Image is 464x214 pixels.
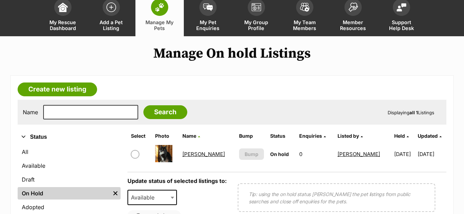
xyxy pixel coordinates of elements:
th: Bump [236,130,267,142]
label: Update status of selected listings to: [127,177,227,184]
span: My Pet Enquiries [192,19,224,31]
th: Status [267,130,296,142]
span: Bump [245,150,258,158]
td: [DATE] [418,142,446,166]
img: group-profile-icon-3fa3cf56718a62981997c0bc7e787c4b2cf8bcc04b72c1350f741eb67cf2f40e.svg [252,3,261,11]
span: Support Help Desk [386,19,417,31]
img: team-members-icon-5396bd8760b3fe7c0b43da4ab00e1e3bb1a5d9ba89233759b79545d2d3fc5d0d.svg [300,3,310,12]
a: Enquiries [299,133,326,139]
td: [DATE] [391,142,417,166]
a: Remove filter [110,187,121,200]
span: On hold [270,151,289,157]
span: Displaying Listings [388,110,434,115]
img: add-pet-listing-icon-0afa8454b4691262ce3f59096e99ab1cd57d4a30225e0717b998d2c9b9846f56.svg [106,2,116,12]
img: pet-enquiries-icon-7e3ad2cf08bfb03b45e93fb7055b45f3efa6380592205ae92323e6603595dc1f.svg [203,3,213,11]
span: Name [182,133,196,139]
span: My Team Members [289,19,320,31]
img: dashboard-icon-eb2f2d2d3e046f16d808141f083e7271f6b2e854fb5c12c21221c1fb7104beca.svg [58,2,68,12]
a: Listed by [338,133,363,139]
span: Listed by [338,133,359,139]
label: Name [23,109,38,115]
a: On Hold [18,187,110,200]
a: [PERSON_NAME] [182,151,225,157]
input: Search [143,105,187,119]
a: Create new listing [18,82,97,96]
a: Updated [418,133,442,139]
a: [PERSON_NAME] [338,151,380,157]
span: Available [127,190,177,205]
span: Member Resources [338,19,369,31]
a: Adopted [18,201,121,213]
th: Select [128,130,152,142]
span: Updated [418,133,438,139]
button: Bump [239,148,264,160]
img: manage-my-pets-icon-02211641906a0b7f246fdf0571729dbe1e7629f14944591b6c1af311fb30b64b.svg [155,3,164,12]
td: 0 [296,142,334,166]
a: Available [18,159,121,172]
button: Status [18,133,121,142]
span: Available [128,193,161,202]
a: Held [394,133,409,139]
span: Manage My Pets [144,19,175,31]
span: My Rescue Dashboard [47,19,78,31]
span: Add a Pet Listing [96,19,127,31]
a: All [18,146,121,158]
span: Held [394,133,405,139]
img: help-desk-icon-fdf02630f3aa405de69fd3d07c3f3aa587a6932b1a1747fa1d2bba05be0121f9.svg [397,3,406,11]
a: Draft [18,173,121,186]
strong: all 1 [409,110,418,115]
a: Name [182,133,200,139]
th: Photo [152,130,179,142]
span: My Group Profile [241,19,272,31]
img: member-resources-icon-8e73f808a243e03378d46382f2149f9095a855e16c252ad45f914b54edf8863c.svg [348,2,358,12]
p: Tip: using the on hold status [PERSON_NAME] the pet listings from public searches and close off e... [249,191,424,205]
span: translation missing: en.admin.listings.index.attributes.enquiries [299,133,322,139]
